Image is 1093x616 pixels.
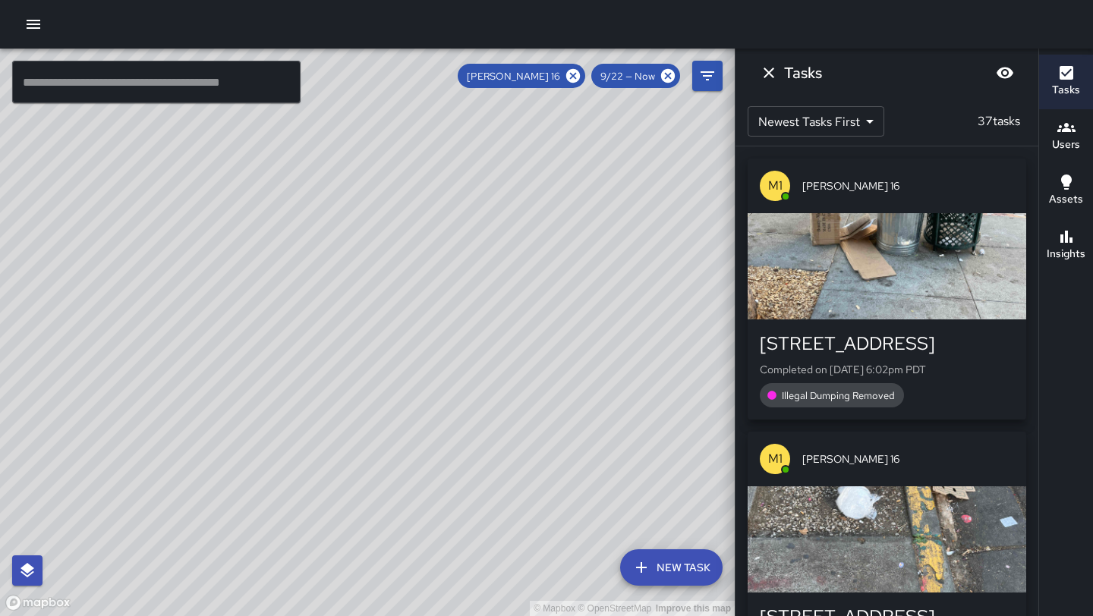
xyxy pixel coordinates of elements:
[591,64,680,88] div: 9/22 — Now
[802,451,1014,467] span: [PERSON_NAME] 16
[748,106,884,137] div: Newest Tasks First
[1039,109,1093,164] button: Users
[591,70,664,83] span: 9/22 — Now
[620,549,723,586] button: New Task
[760,362,1014,377] p: Completed on [DATE] 6:02pm PDT
[784,61,822,85] h6: Tasks
[1039,164,1093,218] button: Assets
[1049,191,1083,208] h6: Assets
[768,177,783,195] p: M1
[692,61,723,91] button: Filters
[972,112,1026,130] p: 37 tasks
[1052,82,1080,99] h6: Tasks
[458,64,585,88] div: [PERSON_NAME] 16
[754,58,784,88] button: Dismiss
[1052,137,1080,153] h6: Users
[760,332,1014,356] div: [STREET_ADDRESS]
[1047,246,1085,262] h6: Insights
[458,70,569,83] span: [PERSON_NAME] 16
[802,178,1014,193] span: [PERSON_NAME] 16
[1039,218,1093,273] button: Insights
[748,159,1026,420] button: M1[PERSON_NAME] 16[STREET_ADDRESS]Completed on [DATE] 6:02pm PDTIllegal Dumping Removed
[768,450,783,468] p: M1
[990,58,1020,88] button: Blur
[1039,55,1093,109] button: Tasks
[773,389,904,402] span: Illegal Dumping Removed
